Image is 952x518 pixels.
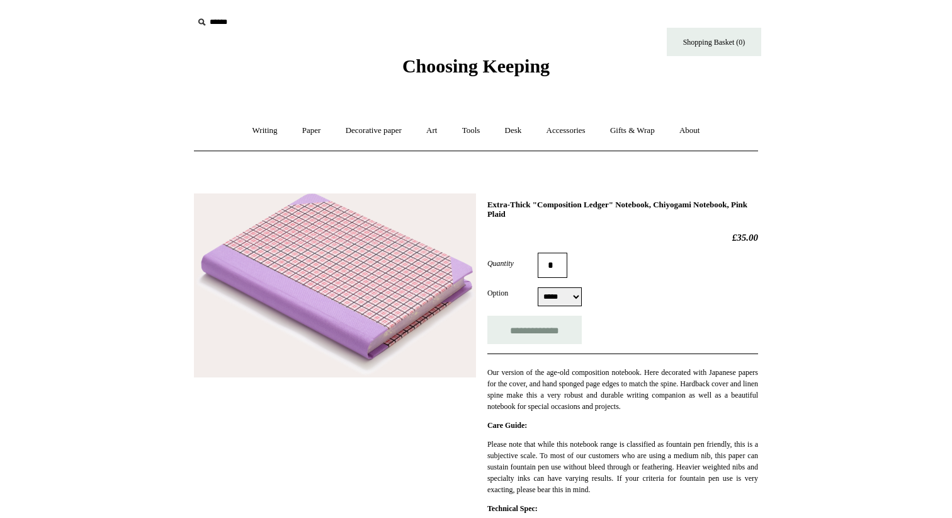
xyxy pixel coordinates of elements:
a: Gifts & Wrap [599,114,666,147]
h1: Extra-Thick "Composition Ledger" Notebook, Chiyogami Notebook, Pink Plaid [487,200,758,219]
span: Choosing Keeping [402,55,550,76]
h2: £35.00 [487,232,758,243]
label: Option [487,287,538,299]
img: Extra-Thick "Composition Ledger" Notebook, Chiyogami Notebook, Pink Plaid [194,193,476,378]
a: Choosing Keeping [402,66,550,74]
label: Quantity [487,258,538,269]
a: Art [415,114,448,147]
p: Our version of the age-old composition notebook. Here decorated with Japanese papers for the cove... [487,367,758,412]
a: Shopping Basket (0) [667,28,761,56]
a: Decorative paper [334,114,413,147]
p: Please note that while this notebook range is classified as fountain pen friendly, this is a subj... [487,439,758,495]
a: Accessories [535,114,597,147]
strong: Care Guide: [487,421,527,430]
a: Writing [241,114,289,147]
a: About [668,114,711,147]
strong: Technical Spec: [487,504,538,513]
a: Tools [451,114,492,147]
a: Desk [494,114,533,147]
a: Paper [291,114,332,147]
